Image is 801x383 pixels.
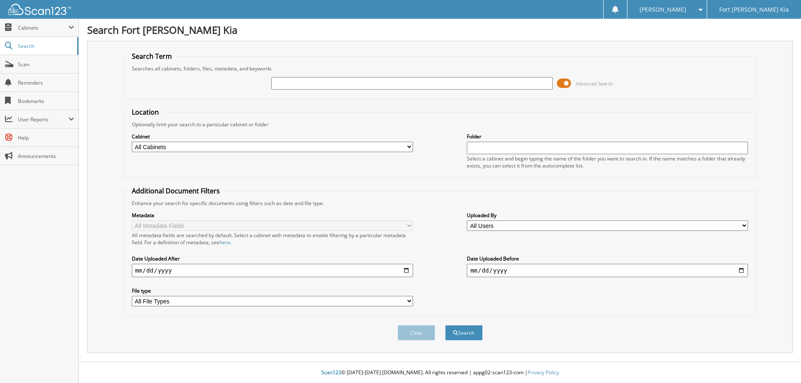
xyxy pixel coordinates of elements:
[467,264,748,277] input: end
[132,212,413,219] label: Metadata
[128,200,753,207] div: Enhance your search for specific documents using filters such as date and file type.
[398,325,435,340] button: Clear
[576,80,613,87] span: Advanced Search
[719,7,789,12] span: Fort [PERSON_NAME] Kia
[132,133,413,140] label: Cabinet
[219,239,230,246] a: here
[445,325,483,340] button: Search
[467,133,748,140] label: Folder
[18,98,74,105] span: Bookmarks
[18,61,74,68] span: Scan
[128,108,163,117] legend: Location
[18,153,74,160] span: Announcements
[132,255,413,262] label: Date Uploaded After
[467,212,748,219] label: Uploaded By
[528,369,559,376] a: Privacy Policy
[18,24,68,31] span: Cabinets
[132,264,413,277] input: start
[87,23,793,37] h1: Search Fort [PERSON_NAME] Kia
[640,7,686,12] span: [PERSON_NAME]
[18,79,74,86] span: Reminders
[128,186,224,195] legend: Additional Document Filters
[8,4,71,15] img: scan123-logo-white.svg
[132,287,413,294] label: File type
[467,255,748,262] label: Date Uploaded Before
[18,43,73,50] span: Search
[128,52,176,61] legend: Search Term
[128,65,753,72] div: Searches all cabinets, folders, files, metadata, and keywords
[321,369,341,376] span: Scan123
[128,121,753,128] div: Optionally limit your search to a particular cabinet or folder
[18,134,74,141] span: Help
[79,363,801,383] div: © [DATE]-[DATE] [DOMAIN_NAME]. All rights reserved | appg02-scan123-com |
[18,116,68,123] span: User Reports
[132,232,413,246] div: All metadata fields are searched by default. Select a cabinet with metadata to enable filtering b...
[467,155,748,169] div: Select a cabinet and begin typing the name of the folder you want to search in. If the name match...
